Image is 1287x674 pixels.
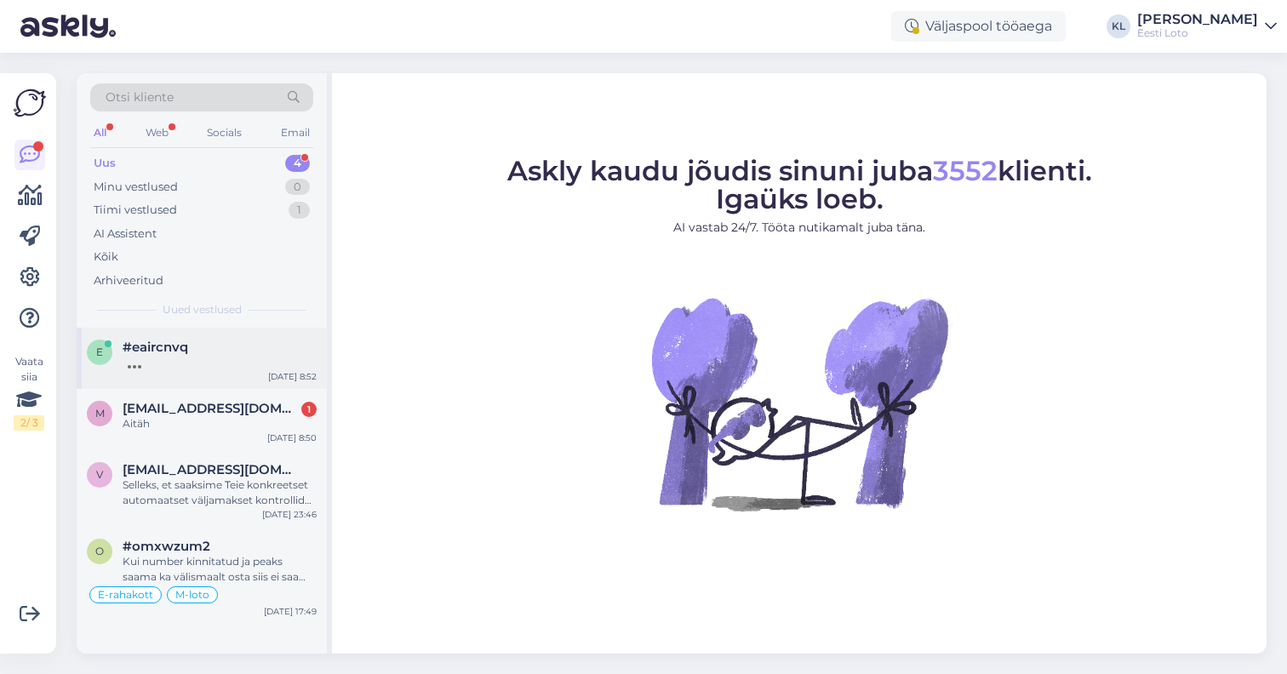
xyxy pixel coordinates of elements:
[94,202,177,219] div: Tiimi vestlused
[285,155,310,172] div: 4
[123,340,188,355] span: #eaircnvq
[507,219,1092,237] p: AI vastab 24/7. Tööta nutikamalt juba täna.
[98,590,153,600] span: E-rahakott
[94,248,118,266] div: Kõik
[106,89,174,106] span: Otsi kliente
[94,155,116,172] div: Uus
[123,416,317,431] div: Aitäh
[96,468,103,481] span: V
[95,545,104,557] span: o
[14,415,44,431] div: 2 / 3
[123,554,317,585] div: Kui number kinnitatud ja peaks saama ka välismaalt osta siis ei saa viga olla ju minu numbris
[507,154,1092,215] span: Askly kaudu jõudis sinuni juba klienti. Igaüks loeb.
[94,179,178,196] div: Minu vestlused
[301,402,317,417] div: 1
[285,179,310,196] div: 0
[646,250,952,557] img: No Chat active
[14,87,46,119] img: Askly Logo
[123,477,317,508] div: Selleks, et saaksime Teie konkreetset automaatset väljamakset kontrollida, palume edastada [PERSO...
[123,462,300,477] span: Veix5@hotmail.com
[94,226,157,243] div: AI Assistent
[123,539,210,554] span: #omxwzum2
[14,354,44,431] div: Vaata siia
[163,302,242,317] span: Uued vestlused
[277,122,313,144] div: Email
[1137,13,1277,40] a: [PERSON_NAME]Eesti Loto
[123,401,300,416] span: mariannmagi@outlook.com
[96,346,103,358] span: e
[142,122,172,144] div: Web
[1137,13,1258,26] div: [PERSON_NAME]
[203,122,245,144] div: Socials
[268,370,317,383] div: [DATE] 8:52
[289,202,310,219] div: 1
[95,407,105,420] span: m
[262,508,317,521] div: [DATE] 23:46
[1137,26,1258,40] div: Eesti Loto
[90,122,110,144] div: All
[94,272,163,289] div: Arhiveeritud
[264,605,317,618] div: [DATE] 17:49
[933,154,998,187] span: 3552
[1107,14,1130,38] div: KL
[891,11,1066,42] div: Väljaspool tööaega
[175,590,209,600] span: M-loto
[267,431,317,444] div: [DATE] 8:50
